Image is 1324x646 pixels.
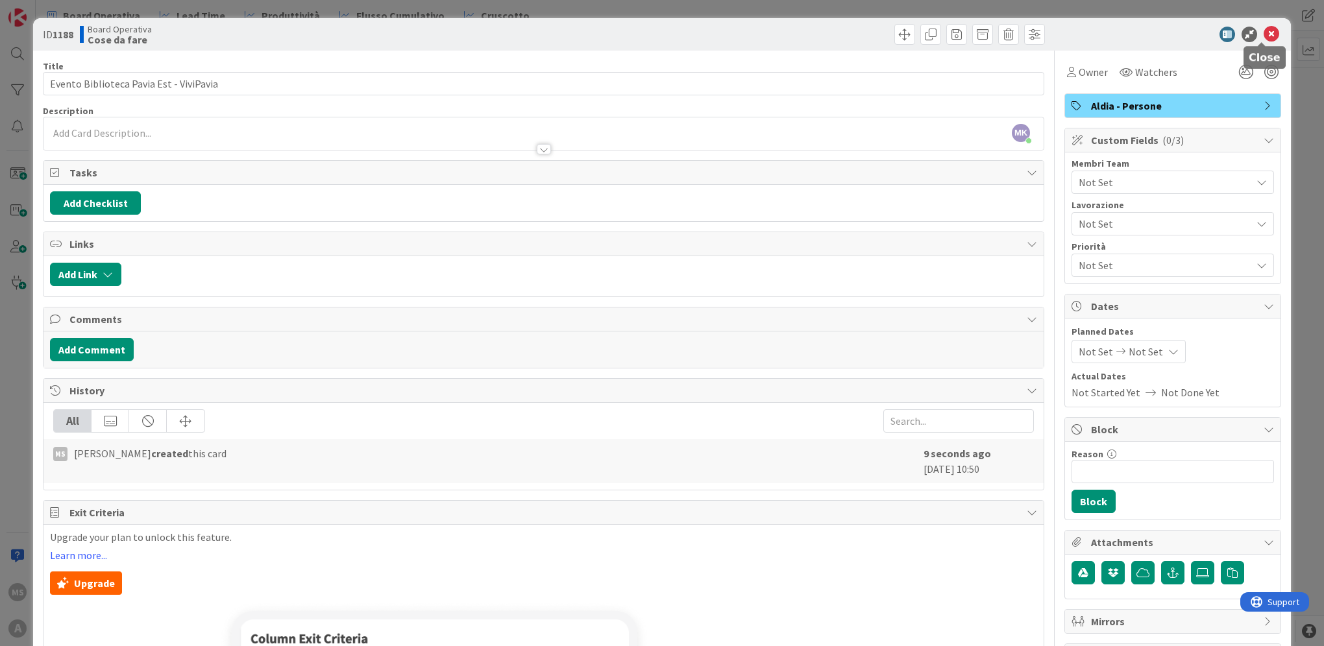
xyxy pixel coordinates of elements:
span: Comments [69,311,1020,327]
div: Membri Team [1072,159,1274,168]
span: Description [43,105,93,117]
a: Learn more... [50,549,107,561]
span: Not Set [1079,257,1251,273]
span: Tasks [69,165,1020,180]
span: Not Set [1079,344,1113,359]
span: Exit Criteria [69,505,1020,520]
div: Lavorazione [1072,200,1274,209]
span: Actual Dates [1072,370,1274,383]
input: type card name here... [43,72,1044,95]
span: Not Set [1129,344,1163,359]
h5: Close [1249,51,1281,64]
span: Aldia - Persone [1091,98,1257,114]
button: Add Link [50,263,121,286]
input: Search... [883,409,1034,433]
div: Upgrade your plan to unlock this feature. [50,531,1037,595]
span: MK [1012,124,1030,142]
span: Attachments [1091,534,1257,550]
button: Block [1072,490,1116,513]
span: Not Set [1079,174,1251,190]
span: History [69,383,1020,398]
span: ( 0/3 ) [1162,134,1184,147]
span: Owner [1079,64,1108,80]
span: Support [27,2,59,18]
b: 1188 [53,28,73,41]
span: Planned Dates [1072,325,1274,339]
span: ID [43,27,73,42]
button: Add Comment [50,338,134,361]
span: Not Set [1079,215,1245,233]
label: Title [43,60,64,72]
span: Watchers [1135,64,1177,80]
span: Custom Fields [1091,132,1257,148]
span: Block [1091,422,1257,437]
div: Priorità [1072,242,1274,251]
span: Board Operativa [88,24,152,34]
span: Links [69,236,1020,252]
div: All [54,410,92,432]
button: Upgrade [50,571,122,595]
span: Mirrors [1091,614,1257,629]
b: 9 seconds ago [924,447,991,460]
b: created [151,447,188,460]
button: Add Checklist [50,191,141,215]
span: [PERSON_NAME] this card [74,446,227,461]
span: Not Done Yet [1161,385,1220,400]
label: Reason [1072,448,1103,460]
div: MS [53,447,67,461]
span: Dates [1091,298,1257,314]
span: Not Started Yet [1072,385,1140,400]
div: [DATE] 10:50 [924,446,1034,477]
b: Cose da fare [88,34,152,45]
